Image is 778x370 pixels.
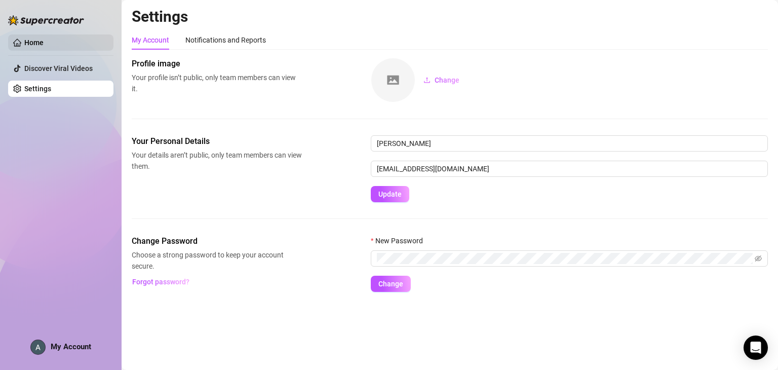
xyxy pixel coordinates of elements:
div: Open Intercom Messenger [744,336,768,360]
span: Your Personal Details [132,135,302,147]
span: upload [423,77,431,84]
span: Change Password [132,235,302,247]
span: eye-invisible [755,255,762,262]
input: Enter name [371,135,768,152]
a: Settings [24,85,51,93]
span: Profile image [132,58,302,70]
span: Your profile isn’t public, only team members can view it. [132,72,302,94]
button: Update [371,186,409,202]
h2: Settings [132,7,768,26]
a: Home [24,39,44,47]
img: logo-BBDzfeDw.svg [8,15,84,25]
button: Forgot password? [132,274,189,290]
button: Change [371,276,411,292]
span: Change [378,280,403,288]
img: square-placeholder.png [371,58,415,102]
input: Enter new email [371,161,768,177]
div: Notifications and Reports [185,34,266,46]
a: Discover Viral Videos [24,64,93,72]
span: My Account [51,342,91,351]
span: Your details aren’t public, only team members can view them. [132,150,302,172]
span: Choose a strong password to keep your account secure. [132,249,302,272]
input: New Password [377,253,753,264]
span: Change [435,76,459,84]
span: Forgot password? [132,278,189,286]
button: Change [415,72,468,88]
span: Update [378,190,402,198]
label: New Password [371,235,430,246]
img: ACg8ocIGbQaWxHuLrg_lZKmt7T5Gg4frYYQvX5Rf3AkZgH-qFvrjLg=s96-c [31,340,45,354]
div: My Account [132,34,169,46]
